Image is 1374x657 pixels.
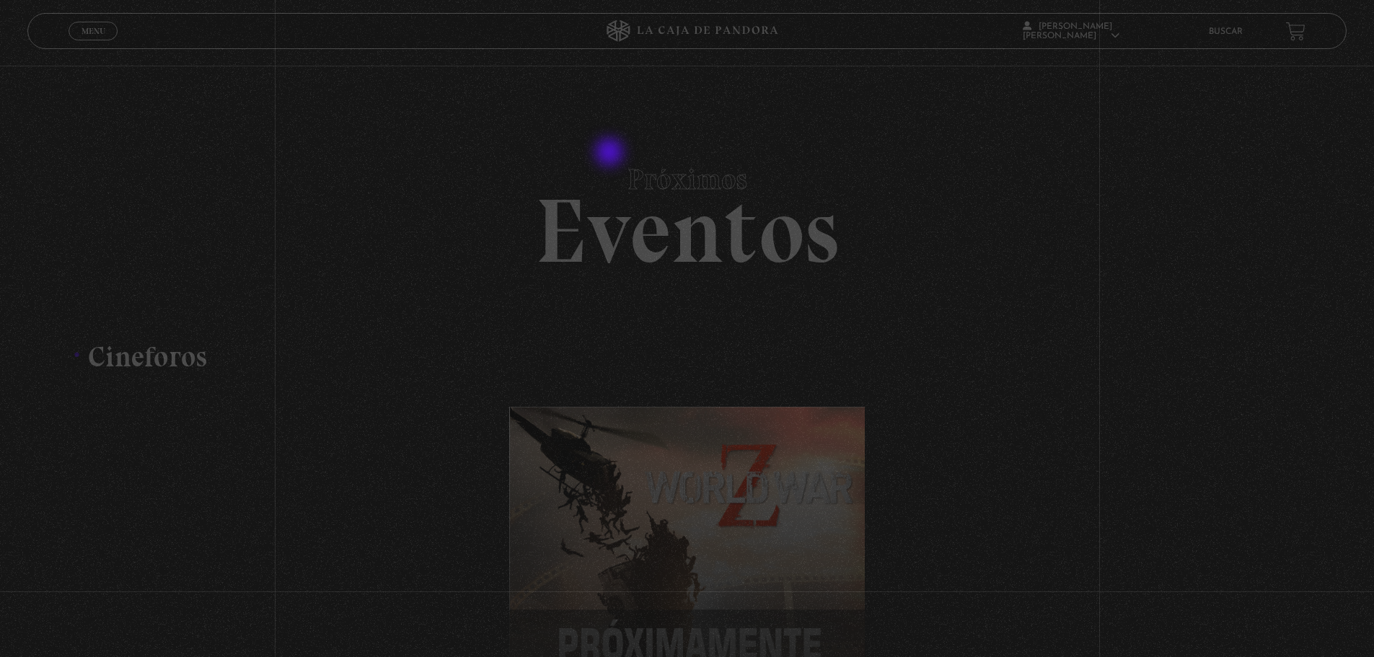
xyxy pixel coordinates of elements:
span: [PERSON_NAME] [PERSON_NAME] [1023,22,1120,40]
a: Buscar [1209,27,1243,36]
span: Cerrar [76,39,110,49]
span: Próximos [27,164,1347,193]
span: Menu [82,27,105,35]
a: View your shopping cart [1286,22,1305,41]
h3: Cineforos [74,342,1300,371]
h2: Eventos [27,164,1347,270]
